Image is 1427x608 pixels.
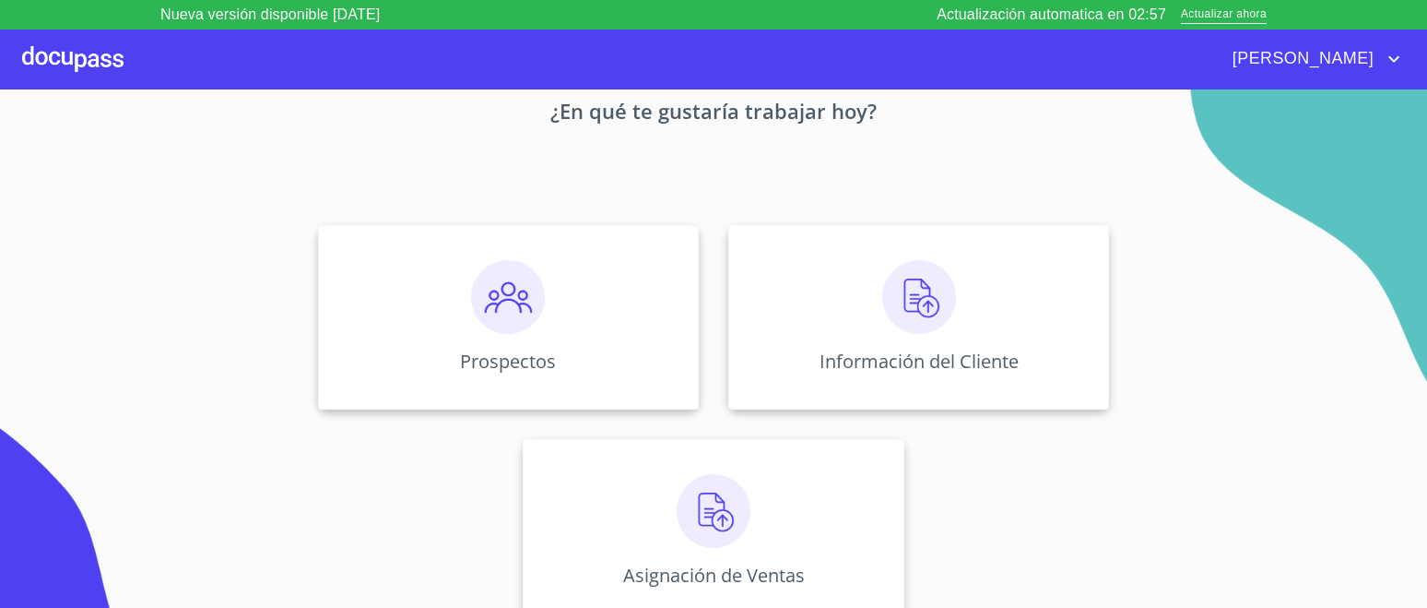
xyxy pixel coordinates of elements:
[160,4,380,26] p: Nueva versión disponible [DATE]
[460,349,556,374] p: Prospectos
[1181,6,1267,25] span: Actualizar ahora
[1219,44,1383,74] span: [PERSON_NAME]
[1219,44,1405,74] button: account of current user
[937,4,1166,26] p: Actualización automatica en 02:57
[882,260,956,334] img: carga.png
[471,260,545,334] img: prospectos.png
[146,96,1281,133] p: ¿En qué te gustaría trabajar hoy?
[677,474,750,548] img: carga.png
[820,349,1019,374] p: Información del Cliente
[622,563,804,588] p: Asignación de Ventas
